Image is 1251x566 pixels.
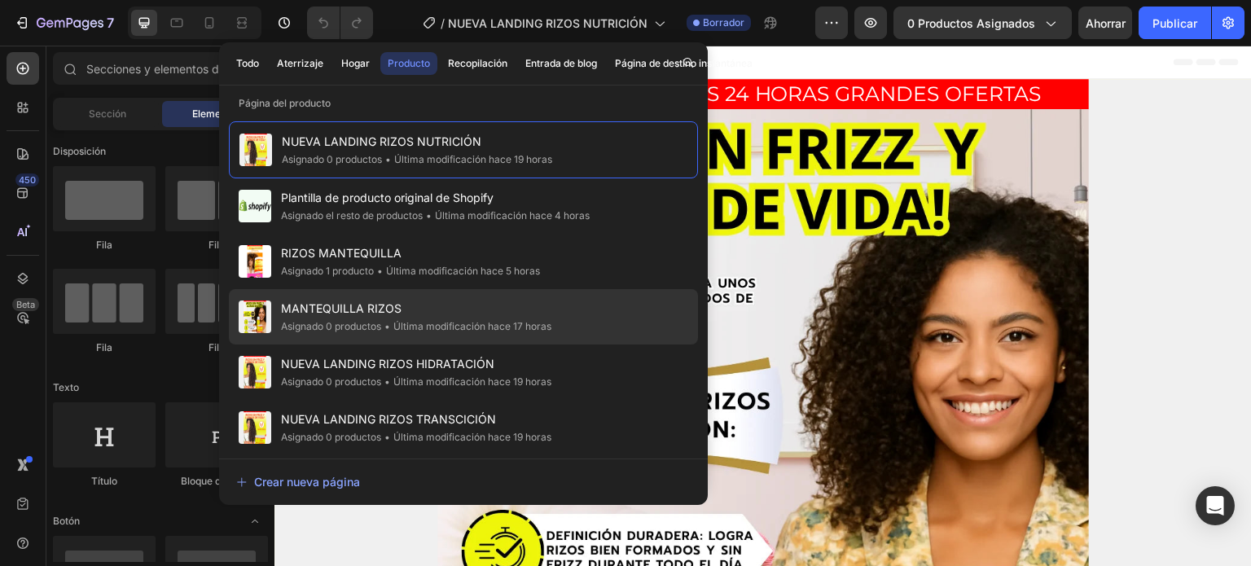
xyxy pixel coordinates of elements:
[229,52,266,75] button: Todo
[893,7,1072,39] button: 0 productos asignados
[1078,7,1132,39] button: Ahorrar
[19,174,36,186] font: 450
[393,431,551,443] font: Última modificación hace 19 horas
[703,16,744,29] font: Borrador
[385,153,391,165] font: •
[281,412,496,426] font: NUEVA LANDING RIZOS TRANSCICIÓN
[192,107,235,120] font: Elemento
[239,97,331,109] font: Página del producto
[380,52,437,75] button: Producto
[435,209,590,222] font: Última modificación hace 4 horas
[615,57,753,69] font: Página de destino instantánea
[441,16,445,30] font: /
[1086,16,1126,30] font: Ahorrar
[448,16,647,30] font: NUEVA LANDING RIZOS NUTRICIÓN
[608,52,760,75] button: Página de destino instantánea
[377,265,383,277] font: •
[235,466,691,498] button: Crear nueva página
[907,16,1035,30] font: 0 productos asignados
[16,299,35,310] font: Beta
[281,209,423,222] font: Asignado el resto de productos
[386,265,540,277] font: Última modificación hace 5 horas
[281,375,381,388] font: Asignado 0 productos
[281,301,402,315] font: MANTEQUILLA RIZOS
[96,341,112,353] font: Fila
[307,7,373,39] div: Deshacer/Rehacer
[208,239,225,251] font: Fila
[181,475,252,487] font: Bloque de texto
[384,375,390,388] font: •
[274,46,1251,566] iframe: Área de diseño
[282,153,382,165] font: Asignado 0 productos
[341,57,370,69] font: Hogar
[277,57,323,69] font: Aterrizaje
[282,134,481,148] font: NUEVA LANDING RIZOS NUTRICIÓN
[270,52,331,75] button: Aterrizaje
[334,52,377,75] button: Hogar
[89,107,126,120] font: Sección
[448,57,507,69] font: Recopilación
[384,320,390,332] font: •
[426,209,432,222] font: •
[384,431,390,443] font: •
[242,508,268,534] span: Abrir con palanca
[281,320,381,332] font: Asignado 0 productos
[96,239,112,251] font: Fila
[53,515,80,527] font: Botón
[393,320,551,332] font: Última modificación hace 17 horas
[107,15,114,31] font: 7
[1152,16,1197,30] font: Publicar
[441,52,515,75] button: Recopilación
[393,375,551,388] font: Última modificación hace 19 horas
[281,191,494,204] font: Plantilla de producto original de Shopify
[7,7,121,39] button: 7
[518,52,604,75] button: Entrada de blog
[53,52,268,85] input: Secciones y elementos de búsqueda
[208,341,225,353] font: Fila
[254,475,360,489] font: Crear nueva página
[1139,7,1211,39] button: Publicar
[1196,486,1235,525] div: Abrir Intercom Messenger
[53,381,79,393] font: Texto
[53,145,106,157] font: Disposición
[388,57,430,69] font: Producto
[281,431,381,443] font: Asignado 0 productos
[236,57,259,69] font: Todo
[281,246,402,260] font: RIZOS MANTEQUILLA
[281,357,494,371] font: NUEVA LANDING RIZOS HIDRATACIÓN
[281,265,374,277] font: Asignado 1 producto
[394,153,552,165] font: Última modificación hace 19 horas
[525,57,597,69] font: Entrada de blog
[91,475,117,487] font: Título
